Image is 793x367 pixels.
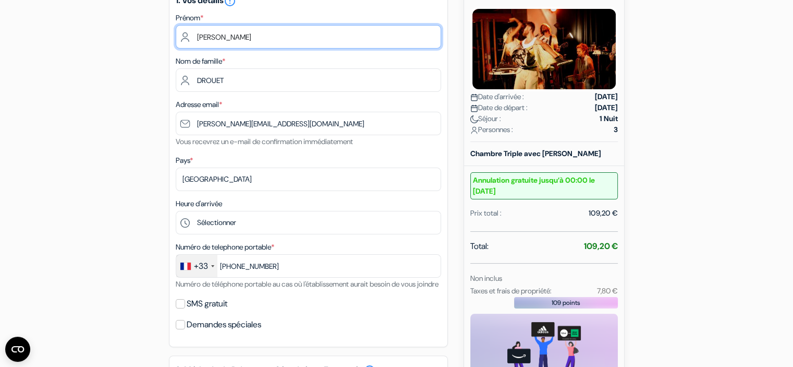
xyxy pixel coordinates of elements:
span: Séjour : [470,113,501,124]
strong: 3 [614,124,618,135]
input: Entrer adresse e-mail [176,112,441,135]
img: calendar.svg [470,93,478,101]
label: Heure d'arrivée [176,198,222,209]
label: SMS gratuit [187,297,227,311]
img: user_icon.svg [470,126,478,134]
span: Total: [470,240,489,253]
label: Nom de famille [176,56,225,67]
span: Date de départ : [470,102,528,113]
input: 6 12 34 56 78 [176,254,441,278]
label: Prénom [176,13,203,23]
small: Non inclus [470,274,502,283]
div: 109,20 € [589,208,618,219]
b: Chambre Triple avec [PERSON_NAME] [470,149,601,158]
span: 109 points [552,298,580,307]
label: Demandes spéciales [187,317,261,332]
div: +33 [194,260,208,273]
label: Numéro de telephone portable [176,242,274,253]
span: Personnes : [470,124,513,135]
span: Date d'arrivée : [470,91,524,102]
strong: [DATE] [595,91,618,102]
small: 7,80 € [596,286,617,295]
strong: 1 Nuit [600,113,618,124]
div: Prix total : [470,208,502,219]
small: Vous recevrez un e-mail de confirmation immédiatement [176,137,353,146]
strong: 109,20 € [584,241,618,252]
label: Adresse email [176,99,222,110]
small: Numéro de téléphone portable au cas où l'établissement aurait besoin de vous joindre [176,279,438,289]
button: Ouvrir le widget CMP [5,337,30,362]
small: Annulation gratuite jusqu’à 00:00 le [DATE] [470,172,618,199]
input: Entrer le nom de famille [176,68,441,92]
small: Taxes et frais de propriété: [470,286,552,295]
input: Entrez votre prénom [176,25,441,49]
img: moon.svg [470,115,478,123]
img: calendar.svg [470,104,478,112]
div: France: +33 [176,255,217,277]
label: Pays [176,155,193,166]
strong: [DATE] [595,102,618,113]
